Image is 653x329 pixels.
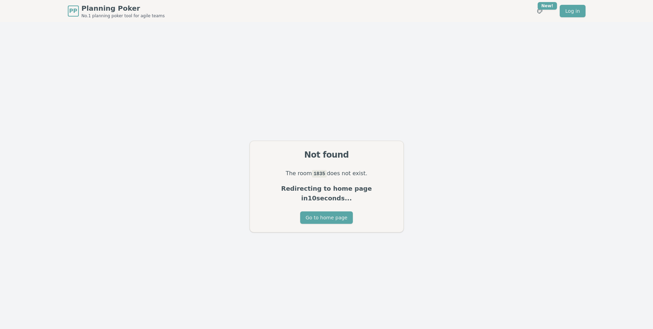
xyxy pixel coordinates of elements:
p: The room does not exist. [258,169,395,178]
button: New! [534,5,546,17]
span: No.1 planning poker tool for agile teams [82,13,165,19]
p: Redirecting to home page in 10 seconds... [258,184,395,203]
span: PP [69,7,77,15]
span: Planning Poker [82,3,165,13]
a: Log in [560,5,585,17]
div: Not found [258,149,395,160]
div: New! [538,2,557,10]
code: 1835 [312,170,327,178]
a: PPPlanning PokerNo.1 planning poker tool for agile teams [68,3,165,19]
button: Go to home page [300,211,353,224]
